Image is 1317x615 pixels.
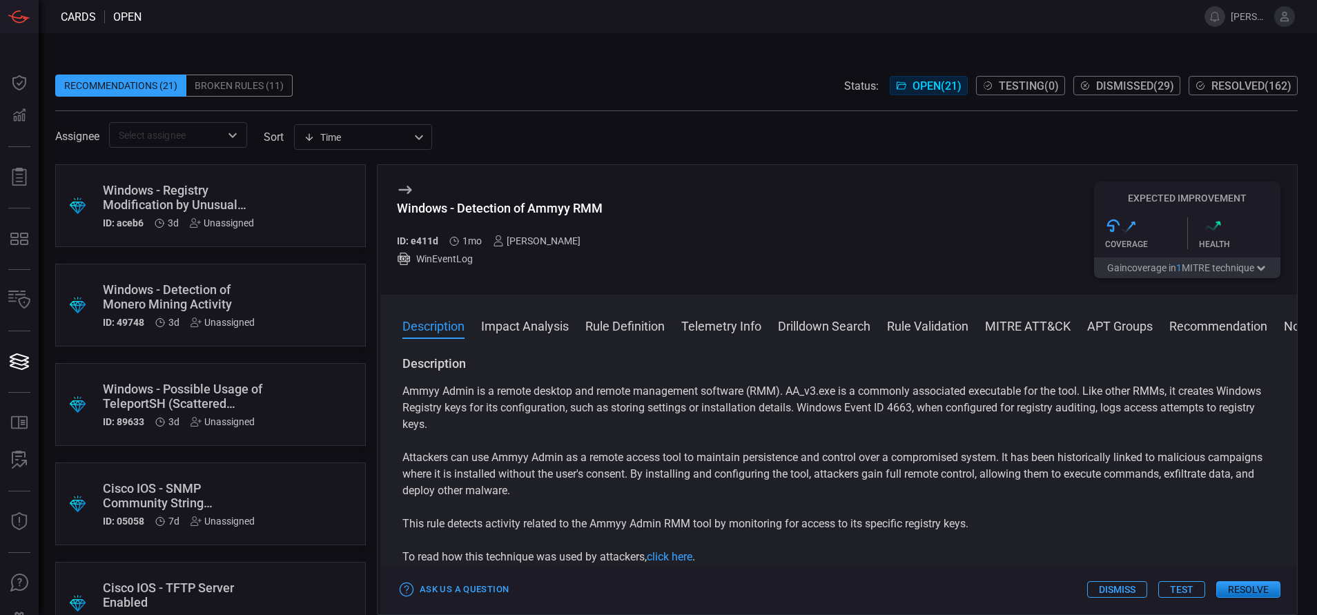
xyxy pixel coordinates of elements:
div: Health [1199,240,1281,249]
h5: Expected Improvement [1094,193,1280,204]
span: Jul 27, 2025 10:12 AM [462,235,482,246]
div: Unassigned [190,217,254,228]
div: [PERSON_NAME] [493,235,581,246]
span: 1 [1176,262,1182,273]
span: Aug 31, 2025 11:50 AM [168,217,179,228]
button: Dashboard [3,66,36,99]
span: Aug 31, 2025 11:50 AM [168,416,179,427]
a: click here [647,550,692,563]
input: Select assignee [113,126,220,144]
div: Windows - Possible Usage of TeleportSH (Scattered Spider) [103,382,266,411]
button: Ask Us a Question [397,579,512,601]
div: Broken Rules (11) [186,75,293,97]
p: Attackers can use Ammyy Admin as a remote access tool to maintain persistence and control over a ... [402,449,1275,499]
div: Windows - Detection of Monero Mining Activity [103,282,266,311]
button: Gaincoverage in1MITRE technique [1094,257,1280,278]
div: Recommendations (21) [55,75,186,97]
button: Detections [3,99,36,133]
h5: ID: e411d [397,235,438,246]
span: Status: [844,79,879,92]
div: WinEventLog [397,252,603,266]
button: Open [223,126,242,145]
button: Test [1158,581,1205,598]
button: Rule Catalog [3,407,36,440]
button: Resolve [1216,581,1280,598]
button: Rule Definition [585,317,665,333]
span: Dismissed ( 29 ) [1096,79,1174,92]
div: Unassigned [191,516,255,527]
button: Notes [1284,317,1317,333]
button: Open(21) [890,76,968,95]
button: Dismiss [1087,581,1147,598]
span: Assignee [55,130,99,143]
button: APT Groups [1087,317,1153,333]
h5: ID: aceb6 [103,217,144,228]
span: open [113,10,142,23]
span: Aug 27, 2025 5:09 PM [168,516,179,527]
div: Unassigned [191,317,255,328]
div: Windows - Detection of Ammyy RMM [397,201,603,215]
button: Ask Us A Question [3,567,36,600]
button: Drilldown Search [778,317,870,333]
button: ALERT ANALYSIS [3,444,36,477]
button: Threat Intelligence [3,505,36,538]
h5: ID: 49748 [103,317,144,328]
span: Resolved ( 162 ) [1211,79,1291,92]
p: To read how this technique was used by attackers, . [402,549,1275,565]
button: Cards [3,345,36,378]
button: Rule Validation [887,317,968,333]
button: Description [402,317,465,333]
div: Unassigned [191,416,255,427]
button: Reports [3,161,36,194]
label: sort [264,130,284,144]
h5: ID: 05058 [103,516,144,527]
button: MITRE ATT&CK [985,317,1071,333]
button: Resolved(162) [1189,76,1298,95]
button: MITRE - Detection Posture [3,222,36,255]
p: Ammyy Admin is a remote desktop and remote management software (RMM). AA_v3.exe is a commonly ass... [402,383,1275,433]
button: Telemetry Info [681,317,761,333]
button: Inventory [3,284,36,317]
h5: ID: 89633 [103,416,144,427]
span: Cards [61,10,96,23]
span: Aug 31, 2025 11:50 AM [168,317,179,328]
div: Windows - Registry Modification by Unusual Process [103,183,266,212]
h3: Description [402,355,1275,372]
span: [PERSON_NAME].[PERSON_NAME] [1231,11,1269,22]
div: Time [304,130,410,144]
p: This rule detects activity related to the Ammyy Admin RMM tool by monitoring for access to its sp... [402,516,1275,532]
span: Open ( 21 ) [913,79,962,92]
div: Cisco IOS - TFTP Server Enabled [103,580,266,609]
button: Dismissed(29) [1073,76,1180,95]
div: Coverage [1105,240,1187,249]
button: Testing(0) [976,76,1065,95]
span: Testing ( 0 ) [999,79,1059,92]
button: Impact Analysis [481,317,569,333]
button: Recommendation [1169,317,1267,333]
div: Cisco IOS - SNMP Community String Configuration Changes [103,481,266,510]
